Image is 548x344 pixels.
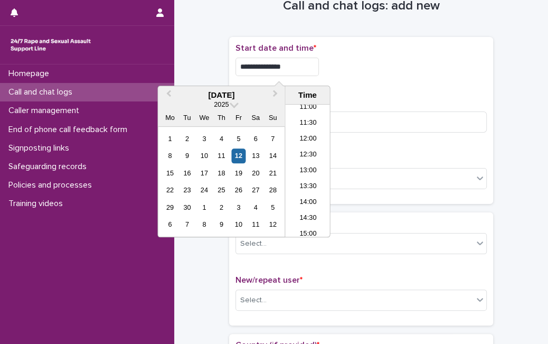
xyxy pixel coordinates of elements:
li: 15:00 [285,227,330,243]
div: We [197,110,211,125]
div: Tu [180,110,194,125]
div: Choose Friday, 3 October 2025 [231,200,245,215]
button: Previous Month [159,87,176,104]
div: Select... [240,295,267,306]
div: Sa [249,110,263,125]
div: month 2025-09 [162,131,281,234]
div: Choose Sunday, 12 October 2025 [266,218,280,232]
div: Fr [231,110,245,125]
div: Choose Monday, 6 October 2025 [163,218,177,232]
div: Choose Thursday, 9 October 2025 [214,218,229,232]
li: 14:00 [285,195,330,211]
p: Policies and processes [4,180,100,190]
li: 13:30 [285,179,330,195]
div: Time [288,90,327,100]
div: Choose Sunday, 28 September 2025 [266,183,280,198]
div: Choose Saturday, 27 September 2025 [249,183,263,198]
div: Choose Wednesday, 3 September 2025 [197,132,211,146]
div: Su [266,110,280,125]
li: 11:30 [285,116,330,132]
div: Choose Monday, 1 September 2025 [163,132,177,146]
div: Select... [240,238,267,249]
div: Choose Friday, 5 September 2025 [231,132,245,146]
div: Choose Sunday, 5 October 2025 [266,200,280,215]
p: Training videos [4,199,71,209]
div: Choose Sunday, 14 September 2025 [266,149,280,163]
span: 2025 [214,100,229,108]
span: Start date and time [235,44,316,52]
div: Choose Sunday, 21 September 2025 [266,166,280,180]
div: Mo [163,110,177,125]
button: Next Month [268,87,285,104]
span: New/repeat user [235,276,303,284]
div: Choose Thursday, 18 September 2025 [214,166,229,180]
li: 12:00 [285,132,330,147]
div: Choose Friday, 19 September 2025 [231,166,245,180]
p: End of phone call feedback form [4,125,136,135]
div: Choose Thursday, 25 September 2025 [214,183,229,198]
li: 12:30 [285,147,330,163]
div: Choose Monday, 22 September 2025 [163,183,177,198]
div: Choose Tuesday, 9 September 2025 [180,149,194,163]
div: Choose Thursday, 2 October 2025 [214,200,229,215]
div: Choose Friday, 12 September 2025 [231,149,245,163]
div: Choose Tuesday, 2 September 2025 [180,132,194,146]
div: Choose Saturday, 13 September 2025 [249,149,263,163]
div: Choose Tuesday, 23 September 2025 [180,183,194,198]
div: Choose Saturday, 20 September 2025 [249,166,263,180]
div: Choose Tuesday, 16 September 2025 [180,166,194,180]
div: Choose Saturday, 4 October 2025 [249,200,263,215]
div: Choose Monday, 29 September 2025 [163,200,177,215]
div: Choose Sunday, 7 September 2025 [266,132,280,146]
div: Choose Saturday, 11 October 2025 [249,218,263,232]
p: Caller management [4,106,88,116]
img: rhQMoQhaT3yELyF149Cw [8,34,93,55]
p: Homepage [4,69,58,79]
p: Safeguarding records [4,162,95,172]
div: Choose Wednesday, 8 October 2025 [197,218,211,232]
div: Choose Saturday, 6 September 2025 [249,132,263,146]
p: Signposting links [4,143,78,153]
li: 14:30 [285,211,330,227]
div: [DATE] [158,90,285,100]
li: 11:00 [285,100,330,116]
div: Choose Wednesday, 10 September 2025 [197,149,211,163]
div: Choose Friday, 10 October 2025 [231,218,245,232]
div: Choose Friday, 26 September 2025 [231,183,245,198]
div: Choose Monday, 8 September 2025 [163,149,177,163]
div: Choose Tuesday, 7 October 2025 [180,218,194,232]
p: Call and chat logs [4,87,81,97]
div: Choose Wednesday, 17 September 2025 [197,166,211,180]
div: Choose Thursday, 4 September 2025 [214,132,229,146]
div: Choose Thursday, 11 September 2025 [214,149,229,163]
div: Th [214,110,229,125]
div: Choose Wednesday, 24 September 2025 [197,183,211,198]
div: Choose Monday, 15 September 2025 [163,166,177,180]
div: Choose Wednesday, 1 October 2025 [197,200,211,215]
div: Choose Tuesday, 30 September 2025 [180,200,194,215]
li: 13:00 [285,163,330,179]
